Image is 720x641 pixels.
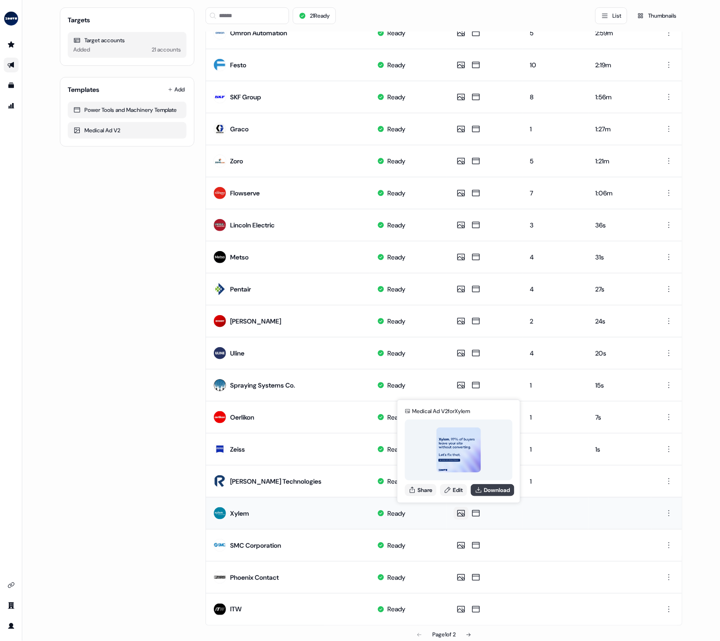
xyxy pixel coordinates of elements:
div: 2:59m [596,28,644,38]
div: 5 [530,156,580,166]
div: 3 [530,220,580,230]
div: SKF Group [230,92,261,102]
div: 7s [596,413,644,422]
div: 1 [530,381,580,390]
div: 1s [596,445,644,454]
div: 36s [596,220,644,230]
div: 1:21m [596,156,644,166]
div: 4 [530,285,580,294]
div: Power Tools and Machinery Template [73,105,181,115]
div: Ready [387,317,405,326]
div: Ready [387,573,405,582]
div: 20s [596,349,644,358]
img: asset preview [437,427,482,473]
div: Ready [387,124,405,134]
div: [PERSON_NAME] Technologies [230,477,321,486]
div: Ready [387,188,405,198]
div: Ready [387,445,405,454]
div: Flowserve [230,188,260,198]
div: Omron Automation [230,28,287,38]
button: Thumbnails [631,7,682,24]
div: Target accounts [73,36,181,45]
div: Ready [387,220,405,230]
div: Uline [230,349,244,358]
div: Ready [387,605,405,614]
div: Templates [68,85,99,94]
div: Ready [387,60,405,70]
div: 5 [530,28,580,38]
div: 1 [530,413,580,422]
div: [PERSON_NAME] [230,317,281,326]
div: 27s [596,285,644,294]
div: Ready [387,28,405,38]
div: Medical Ad V2 [73,126,181,135]
button: Add [166,83,186,96]
div: 4 [530,349,580,358]
div: 8 [530,92,580,102]
div: Zeiss [230,445,245,454]
div: Phoenix Contact [230,573,279,582]
a: Go to team [4,598,19,613]
div: 21 accounts [152,45,181,54]
div: Ready [387,509,405,518]
div: Ready [387,381,405,390]
div: Ready [387,253,405,262]
div: 2:19m [596,60,644,70]
div: 1 [530,477,580,486]
div: Ready [387,477,405,486]
div: Medical Ad V2 for Xylem [412,407,470,416]
div: 1:56m [596,92,644,102]
a: Go to integrations [4,578,19,593]
div: Spraying Systems Co. [230,381,295,390]
div: Ready [387,541,405,550]
a: Go to attribution [4,98,19,113]
div: Ready [387,349,405,358]
div: Graco [230,124,249,134]
div: Pentair [230,285,251,294]
div: Ready [387,156,405,166]
div: 1 [530,124,580,134]
button: List [595,7,627,24]
div: Ready [387,413,405,422]
div: Oerlikon [230,413,254,422]
div: 10 [530,60,580,70]
div: 7 [530,188,580,198]
div: 24s [596,317,644,326]
div: Xylem [230,509,249,518]
div: Festo [230,60,246,70]
div: 1:27m [596,124,644,134]
div: 31s [596,253,644,262]
div: SMC Corporation [230,541,281,550]
div: 1 [530,445,580,454]
div: Ready [387,285,405,294]
a: Go to prospects [4,37,19,52]
button: Share [405,484,437,496]
div: Metso [230,253,249,262]
div: Page 1 of 2 [432,630,456,640]
a: Go to profile [4,619,19,634]
div: Lincoln Electric [230,220,275,230]
div: Added [73,45,90,54]
div: Zoro [230,156,243,166]
div: ITW [230,605,242,614]
a: Go to outbound experience [4,58,19,72]
div: 1:06m [596,188,644,198]
div: 4 [530,253,580,262]
div: Targets [68,15,90,25]
button: Download [471,484,514,496]
div: 15s [596,381,644,390]
div: Ready [387,92,405,102]
a: Go to templates [4,78,19,93]
a: Edit [440,484,467,496]
button: 21Ready [293,7,336,24]
div: 2 [530,317,580,326]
